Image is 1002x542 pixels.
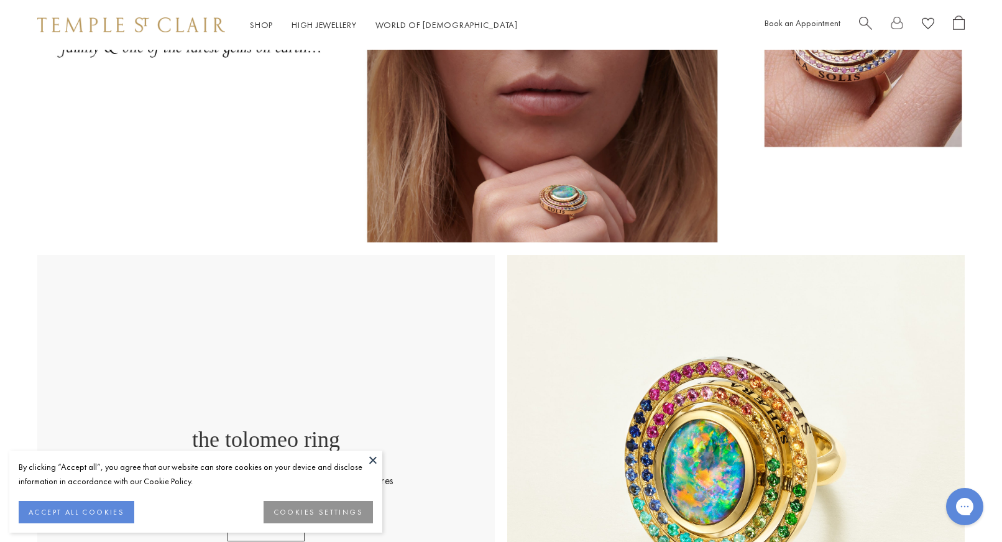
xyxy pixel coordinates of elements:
button: COOKIES SETTINGS [264,501,373,523]
a: Open Shopping Bag [953,16,965,35]
button: ACCEPT ALL COOKIES [19,501,134,523]
a: View Wishlist [922,16,934,35]
iframe: Gorgias live chat messenger [940,484,990,530]
div: By clicking “Accept all”, you agree that our website can store cookies on your device and disclos... [19,460,373,489]
a: ShopShop [250,19,273,30]
p: the tolomeo ring [192,426,340,459]
a: High JewelleryHigh Jewellery [292,19,357,30]
nav: Main navigation [250,17,518,33]
img: Temple St. Clair [37,17,225,32]
a: World of [DEMOGRAPHIC_DATA]World of [DEMOGRAPHIC_DATA] [375,19,518,30]
a: Book an Appointment [765,17,840,29]
a: Search [859,16,872,35]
